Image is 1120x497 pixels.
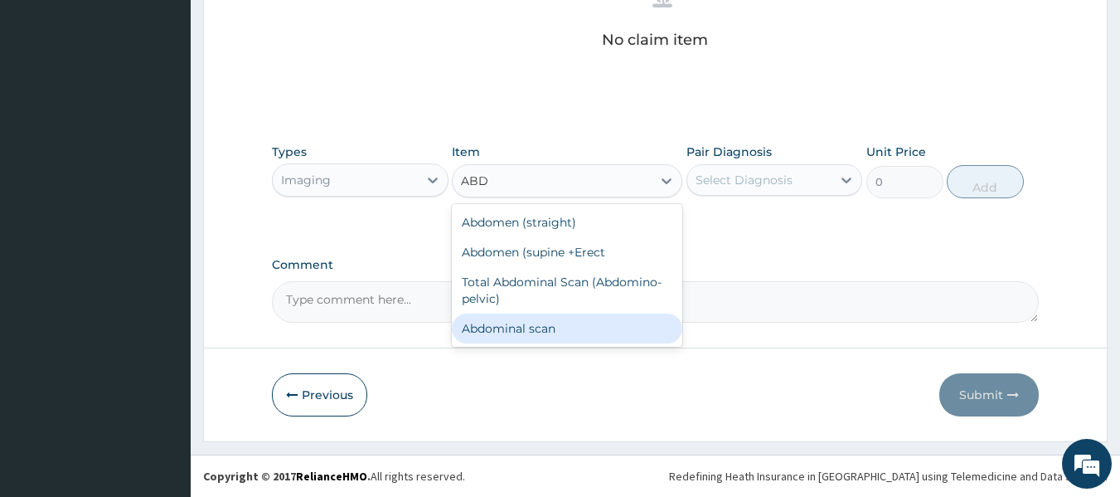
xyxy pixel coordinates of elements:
div: Abdomen (straight) [452,207,682,237]
button: Submit [939,373,1039,417]
a: RelianceHMO [296,469,367,484]
footer: All rights reserved. [191,455,1120,497]
label: Item [452,144,480,160]
button: Add [947,165,1024,198]
label: Types [272,145,307,159]
div: Select Diagnosis [696,172,793,188]
div: Minimize live chat window [272,8,312,48]
label: Unit Price [866,144,926,160]
img: d_794563401_company_1708531726252_794563401 [31,83,67,124]
strong: Copyright © 2017 . [203,469,371,484]
textarea: Type your message and hit 'Enter' [8,325,316,383]
div: Redefining Heath Insurance in [GEOGRAPHIC_DATA] using Telemedicine and Data Science! [669,468,1108,485]
label: Pair Diagnosis [686,144,772,160]
label: Comment [272,258,1040,272]
p: No claim item [602,32,708,48]
div: Abdominal scan [452,314,682,344]
button: Previous [272,373,367,417]
div: Imaging [281,172,331,188]
span: We're online! [96,145,229,313]
div: Total Abdominal Scan (Abdomino-pelvic) [452,267,682,314]
div: Abdomen (supine +Erect [452,237,682,267]
div: Chat with us now [86,93,279,115]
